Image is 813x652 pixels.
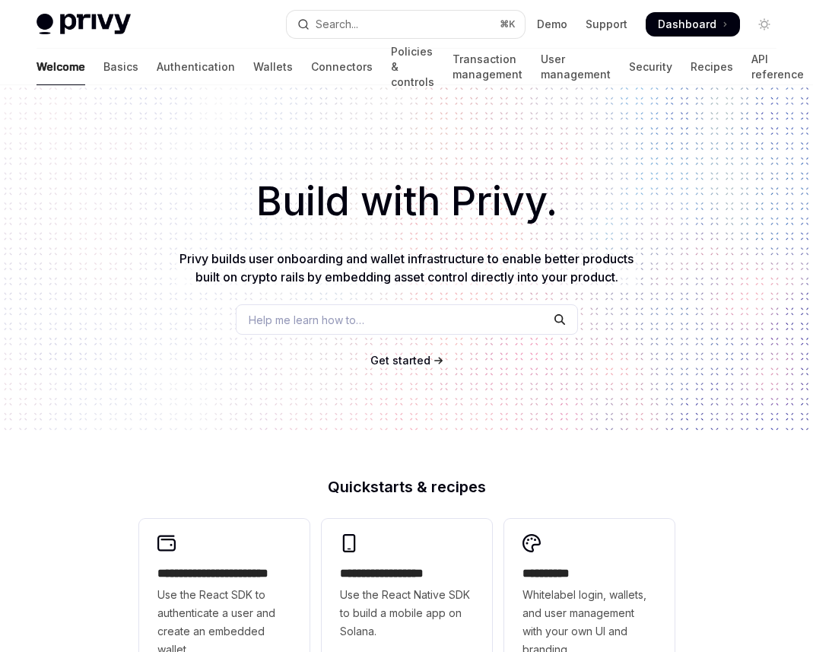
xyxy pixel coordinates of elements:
[340,586,474,641] span: Use the React Native SDK to build a mobile app on Solana.
[311,49,373,85] a: Connectors
[391,49,434,85] a: Policies & controls
[500,18,516,30] span: ⌘ K
[370,353,430,368] a: Get started
[629,49,672,85] a: Security
[646,12,740,37] a: Dashboard
[37,14,131,35] img: light logo
[287,11,525,38] button: Open search
[691,49,733,85] a: Recipes
[752,12,776,37] button: Toggle dark mode
[157,49,235,85] a: Authentication
[37,49,85,85] a: Welcome
[453,49,522,85] a: Transaction management
[370,354,430,367] span: Get started
[316,15,358,33] div: Search...
[541,49,611,85] a: User management
[249,312,364,328] span: Help me learn how to…
[179,251,634,285] span: Privy builds user onboarding and wallet infrastructure to enable better products built on crypto ...
[658,17,716,32] span: Dashboard
[586,17,627,32] a: Support
[537,17,567,32] a: Demo
[103,49,138,85] a: Basics
[253,49,293,85] a: Wallets
[139,479,675,495] h2: Quickstarts & recipes
[751,49,804,85] a: API reference
[24,172,789,231] h1: Build with Privy.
